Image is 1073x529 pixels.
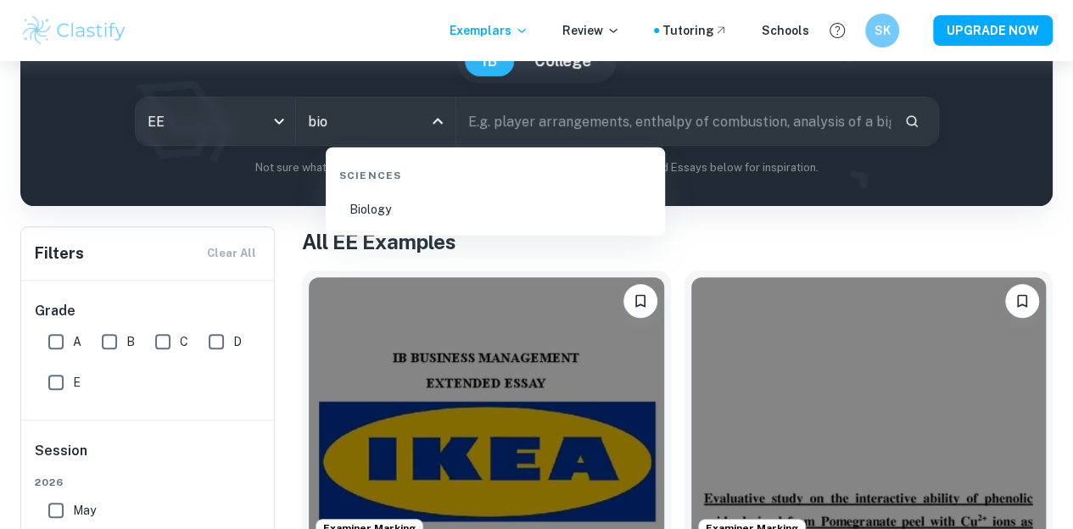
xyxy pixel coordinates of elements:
div: Sciences [333,154,658,190]
button: College [517,46,608,76]
p: Exemplars [450,21,528,40]
div: EE [136,97,295,145]
span: D [233,332,242,351]
button: Bookmark [1005,284,1039,318]
span: E [73,373,81,392]
h6: Grade [35,301,262,321]
button: Help and Feedback [823,16,852,45]
button: UPGRADE NOW [933,15,1053,46]
p: Review [562,21,620,40]
button: Search [897,107,926,136]
h6: SK [873,21,892,40]
li: Biology [333,190,658,229]
button: Bookmark [623,284,657,318]
span: B [126,332,135,351]
button: IB [465,46,514,76]
p: Not sure what to search for? You can always look through our example Extended Essays below for in... [34,159,1039,176]
h6: Filters [35,242,84,265]
input: E.g. player arrangements, enthalpy of combustion, analysis of a big city... [456,97,891,145]
img: Clastify logo [20,14,128,47]
button: SK [865,14,899,47]
span: A [73,332,81,351]
button: Close [426,109,450,133]
span: 2026 [35,475,262,490]
a: Schools [762,21,809,40]
a: Tutoring [662,21,728,40]
span: C [180,332,188,351]
span: May [73,501,96,520]
h1: All EE Examples [302,226,1053,257]
h6: Session [35,441,262,475]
